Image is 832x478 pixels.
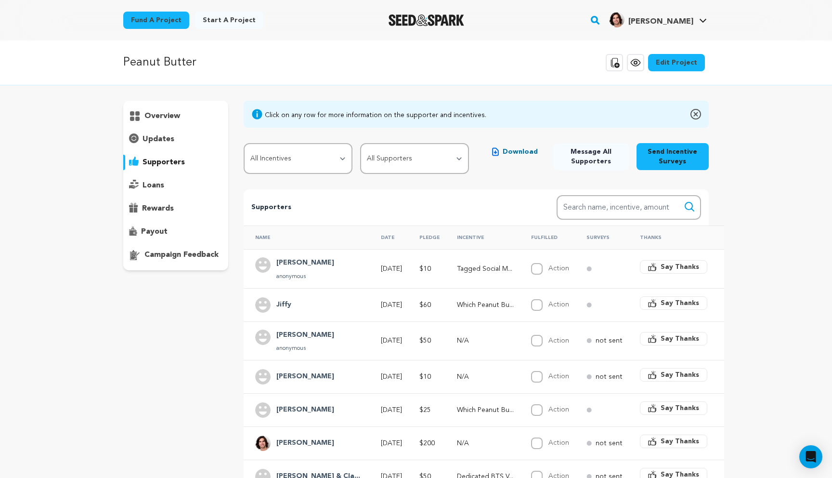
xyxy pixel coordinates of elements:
th: Fulfilled [520,226,575,249]
p: Supporters [251,202,526,213]
p: Which Peanut Butter are YOU? [457,405,514,415]
span: Brody M.'s Profile [607,10,709,30]
p: overview [144,110,180,122]
p: rewards [142,203,174,214]
th: Incentive [445,226,520,249]
p: [DATE] [381,438,402,448]
p: N/A [457,438,514,448]
button: updates [123,132,228,147]
img: Seed&Spark Logo Dark Mode [389,14,464,26]
button: Download [484,143,546,160]
input: Search name, incentive, amount [557,195,701,220]
img: a7d3ec58013b80d5.jpg [255,436,271,451]
span: Download [503,147,538,157]
span: Say Thanks [661,437,699,446]
label: Action [548,406,569,413]
img: user.png [255,402,271,418]
p: anonymous [276,345,334,352]
h4: Aurora Florence [276,257,334,269]
th: Name [244,226,369,249]
div: Brody M.'s Profile [609,12,693,27]
button: overview [123,108,228,124]
button: Say Thanks [640,435,707,448]
a: Edit Project [648,54,705,71]
div: Click on any row for more information on the supporter and incentives. [265,110,486,120]
span: Say Thanks [661,403,699,413]
label: Action [548,337,569,344]
span: Say Thanks [661,334,699,344]
p: not sent [596,372,623,382]
p: not sent [596,438,623,448]
label: Action [548,439,569,446]
p: campaign feedback [144,249,219,261]
a: Brody M.'s Profile [607,10,709,27]
th: Thanks [628,226,713,249]
p: loans [143,180,164,191]
a: Fund a project [123,12,189,29]
img: user.png [255,257,271,273]
a: Seed&Spark Homepage [389,14,464,26]
span: Message All Supporters [561,147,621,166]
p: Which Peanut Butter are YOU? [457,300,514,310]
button: Say Thanks [640,332,707,345]
img: close-o.svg [690,108,701,120]
span: Say Thanks [661,370,699,380]
button: Say Thanks [640,401,707,415]
p: [DATE] [381,405,402,415]
p: [DATE] [381,336,402,345]
th: Pledge [408,226,445,249]
p: payout [141,226,168,238]
span: $50 [419,337,431,344]
button: campaign feedback [123,247,228,263]
p: updates [143,133,174,145]
img: user.png [255,330,271,345]
span: Say Thanks [661,262,699,272]
p: Peanut Butter [123,54,196,71]
p: not sent [596,336,623,345]
p: supporters [143,157,185,168]
div: Open Intercom Messenger [799,445,822,468]
p: N/A [457,336,514,345]
img: a7d3ec58013b80d5.jpg [609,12,624,27]
button: Message All Supporters [553,143,629,170]
h4: Alex Prince [276,404,334,416]
button: supporters [123,155,228,170]
p: Tagged Social Media Shoutout [457,264,514,274]
span: $200 [419,440,435,447]
p: [DATE] [381,372,402,382]
button: payout [123,224,228,239]
span: $25 [419,407,431,413]
span: Say Thanks [661,298,699,308]
p: N/A [457,372,514,382]
label: Action [548,373,569,380]
img: user.png [255,297,271,313]
button: Say Thanks [640,296,707,310]
span: [PERSON_NAME] [628,18,693,26]
p: [DATE] [381,300,402,310]
img: user.png [255,369,271,385]
button: Say Thanks [640,368,707,382]
a: Start a project [195,12,263,29]
th: Surveys [575,226,628,249]
label: Action [548,301,569,308]
p: anonymous [276,273,334,280]
h4: Michael [276,330,334,341]
span: $10 [419,266,431,272]
p: [DATE] [381,264,402,274]
span: $60 [419,302,431,308]
h4: Brody McDevitt [276,438,334,449]
span: $10 [419,373,431,380]
button: rewards [123,201,228,216]
button: Send Incentive Surveys [637,143,709,170]
button: Say Thanks [640,260,707,274]
button: loans [123,178,228,193]
label: Action [548,265,569,272]
h4: Jiffy [276,299,291,311]
th: Date [369,226,408,249]
h4: Nate [276,371,334,383]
